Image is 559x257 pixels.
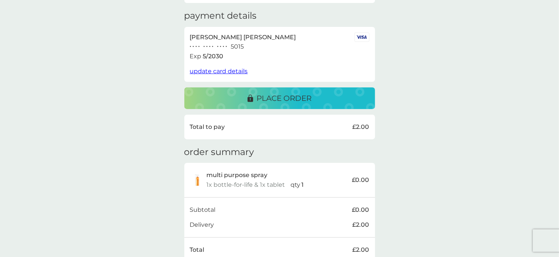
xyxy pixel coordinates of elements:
[184,10,257,21] h3: payment details
[190,205,216,215] p: Subtotal
[352,205,369,215] p: £0.00
[190,52,202,61] p: Exp
[190,122,225,132] p: Total to pay
[212,45,214,49] p: ●
[207,170,268,180] p: multi purpose spray
[207,180,285,190] p: 1x bottle-for-life & 1x tablet
[225,45,227,49] p: ●
[206,45,208,49] p: ●
[203,45,205,49] p: ●
[190,45,191,49] p: ●
[184,87,375,109] button: place order
[190,245,205,255] p: Total
[190,66,248,76] button: update card details
[190,68,248,75] span: update card details
[353,220,369,230] p: £2.00
[352,175,369,185] p: £0.00
[196,45,197,49] p: ●
[302,180,304,190] p: 1
[223,45,224,49] p: ●
[203,52,224,61] p: 5 / 2030
[198,45,200,49] p: ●
[217,45,219,49] p: ●
[220,45,221,49] p: ●
[184,147,254,158] h3: order summary
[193,45,194,49] p: ●
[353,245,369,255] p: £2.00
[353,122,369,132] p: £2.00
[209,45,211,49] p: ●
[231,42,244,52] p: 5015
[190,220,214,230] p: Delivery
[291,180,301,190] p: qty
[257,92,312,104] p: place order
[190,32,296,42] p: [PERSON_NAME] [PERSON_NAME]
